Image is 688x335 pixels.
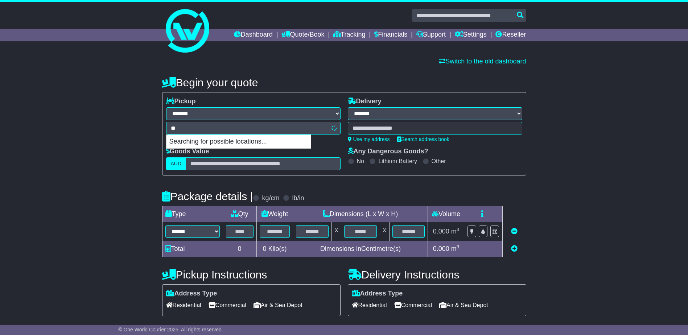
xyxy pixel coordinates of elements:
[166,290,217,298] label: Address Type
[511,245,518,252] a: Add new item
[439,58,526,65] a: Switch to the old dashboard
[162,241,223,257] td: Total
[292,194,304,202] label: lb/in
[357,158,364,165] label: No
[293,206,428,222] td: Dimensions (L x W x H)
[348,269,526,281] h4: Delivery Instructions
[162,76,526,88] h4: Begin your quote
[166,157,186,170] label: AUD
[162,190,253,202] h4: Package details |
[433,228,449,235] span: 0.000
[397,136,449,142] a: Search address book
[511,228,518,235] a: Remove this item
[166,299,201,311] span: Residential
[451,245,460,252] span: m
[333,29,365,41] a: Tracking
[378,158,417,165] label: Lithium Battery
[223,241,256,257] td: 0
[495,29,526,41] a: Reseller
[352,299,387,311] span: Residential
[451,228,460,235] span: m
[332,222,341,241] td: x
[348,98,382,106] label: Delivery
[263,245,266,252] span: 0
[439,299,488,311] span: Air & Sea Depot
[209,299,246,311] span: Commercial
[256,206,293,222] td: Weight
[118,327,223,332] span: © One World Courier 2025. All rights reserved.
[162,269,341,281] h4: Pickup Instructions
[293,241,428,257] td: Dimensions in Centimetre(s)
[162,206,223,222] td: Type
[432,158,446,165] label: Other
[234,29,273,41] a: Dashboard
[256,241,293,257] td: Kilo(s)
[166,98,196,106] label: Pickup
[416,29,446,41] a: Support
[380,222,389,241] td: x
[254,299,302,311] span: Air & Sea Depot
[348,136,390,142] a: Use my address
[457,227,460,232] sup: 3
[374,29,407,41] a: Financials
[166,135,311,149] p: Searching for possible locations...
[455,29,487,41] a: Settings
[223,206,256,222] td: Qty
[262,194,279,202] label: kg/cm
[166,148,209,156] label: Goods Value
[457,244,460,249] sup: 3
[428,206,464,222] td: Volume
[352,290,403,298] label: Address Type
[394,299,432,311] span: Commercial
[166,122,341,135] typeahead: Please provide city
[348,148,428,156] label: Any Dangerous Goods?
[433,245,449,252] span: 0.000
[281,29,324,41] a: Quote/Book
